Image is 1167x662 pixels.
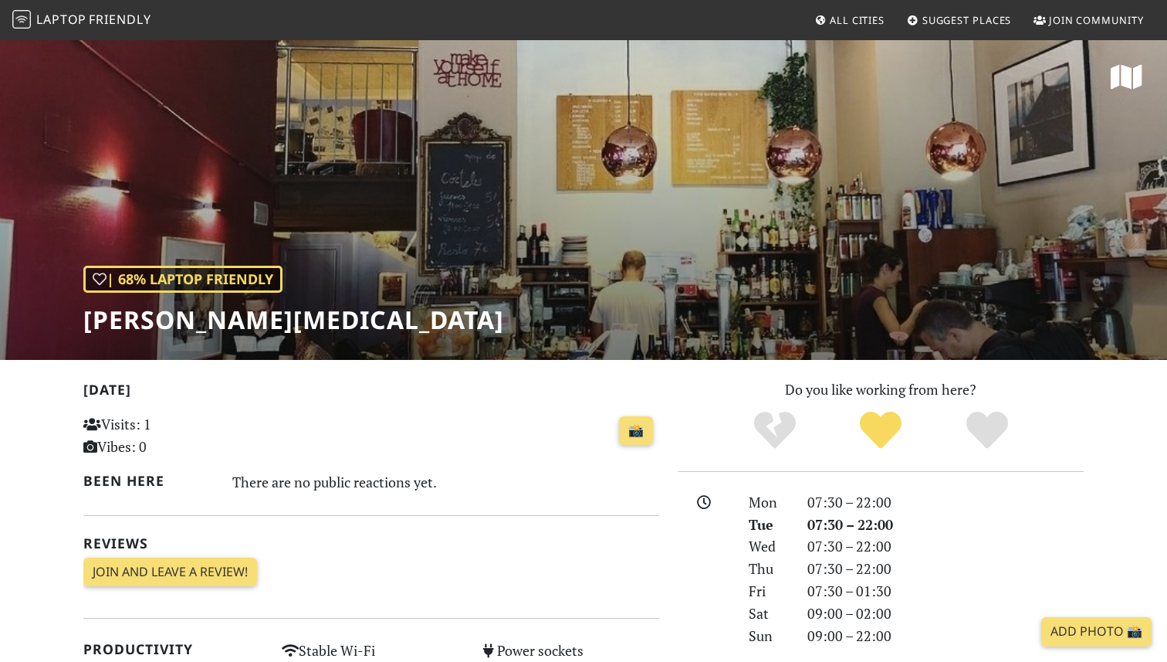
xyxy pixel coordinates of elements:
[798,535,1093,558] div: 07:30 – 22:00
[1041,617,1152,647] a: Add Photo 📸
[798,491,1093,514] div: 07:30 – 22:00
[901,6,1018,34] a: Suggest Places
[83,382,659,404] h2: [DATE]
[827,409,934,452] div: Yes
[922,13,1012,27] span: Suggest Places
[83,473,214,489] h2: Been here
[1049,13,1144,27] span: Join Community
[678,379,1084,401] p: Do you like working from here?
[83,558,257,587] a: Join and leave a review!
[798,558,1093,580] div: 07:30 – 22:00
[722,409,828,452] div: No
[232,470,660,494] div: There are no public reactions yet.
[830,13,885,27] span: All Cities
[808,6,891,34] a: All Cities
[89,11,151,28] span: Friendly
[83,266,282,293] div: | 68% Laptop Friendly
[739,491,798,514] div: Mon
[36,11,86,28] span: Laptop
[739,535,798,558] div: Wed
[12,10,31,29] img: LaptopFriendly
[798,514,1093,536] div: 07:30 – 22:00
[12,7,151,34] a: LaptopFriendly LaptopFriendly
[739,625,798,647] div: Sun
[83,305,504,334] h1: [PERSON_NAME][MEDICAL_DATA]
[1027,6,1150,34] a: Join Community
[83,535,659,552] h2: Reviews
[739,558,798,580] div: Thu
[83,413,263,458] p: Visits: 1 Vibes: 0
[619,416,653,446] a: 📸
[739,603,798,625] div: Sat
[739,580,798,603] div: Fri
[934,409,1040,452] div: Definitely!
[739,514,798,536] div: Tue
[798,625,1093,647] div: 09:00 – 22:00
[798,603,1093,625] div: 09:00 – 02:00
[83,641,263,657] h2: Productivity
[798,580,1093,603] div: 07:30 – 01:30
